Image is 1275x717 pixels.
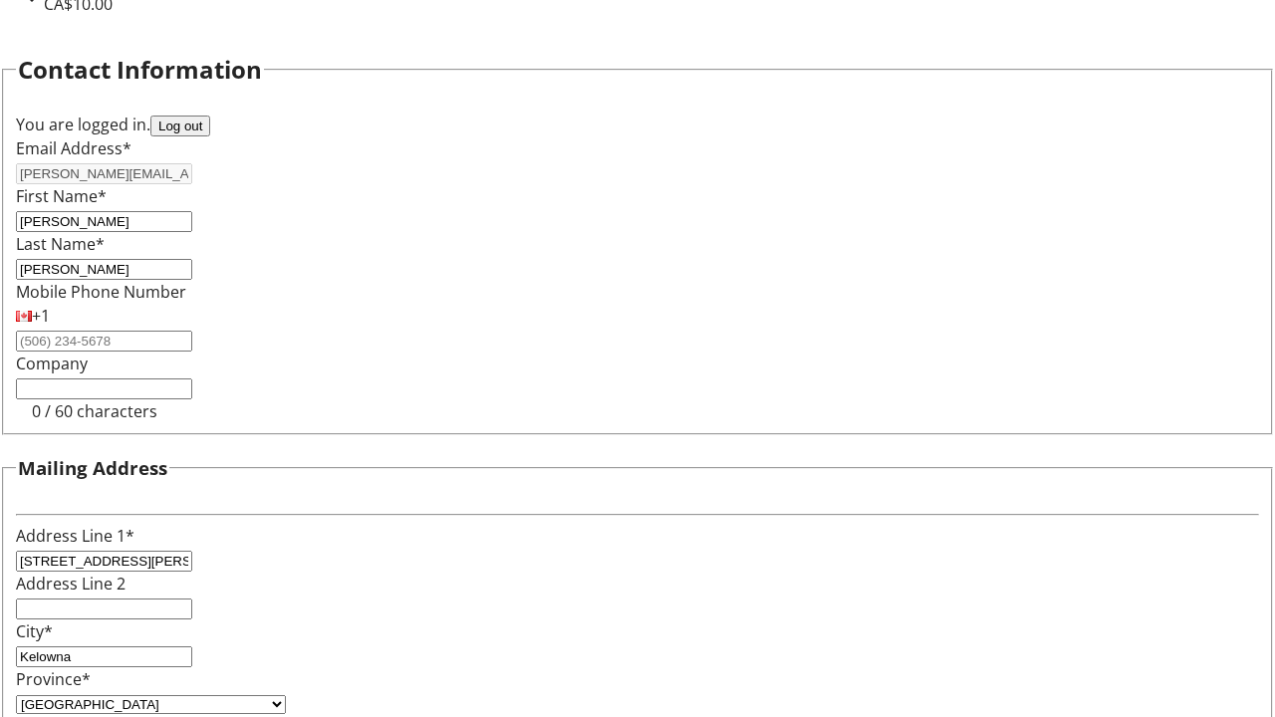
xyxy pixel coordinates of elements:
h3: Mailing Address [18,454,167,482]
input: City [16,646,192,667]
tr-character-limit: 0 / 60 characters [32,400,157,422]
label: City* [16,620,53,642]
label: Address Line 1* [16,525,134,547]
label: First Name* [16,185,107,207]
label: Last Name* [16,233,105,255]
button: Log out [150,116,210,136]
h2: Contact Information [18,52,262,88]
label: Mobile Phone Number [16,281,186,303]
div: You are logged in. [16,113,1259,136]
label: Email Address* [16,137,131,159]
label: Company [16,353,88,374]
input: Address [16,551,192,572]
input: (506) 234-5678 [16,331,192,352]
label: Province* [16,668,91,690]
label: Address Line 2 [16,573,126,595]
